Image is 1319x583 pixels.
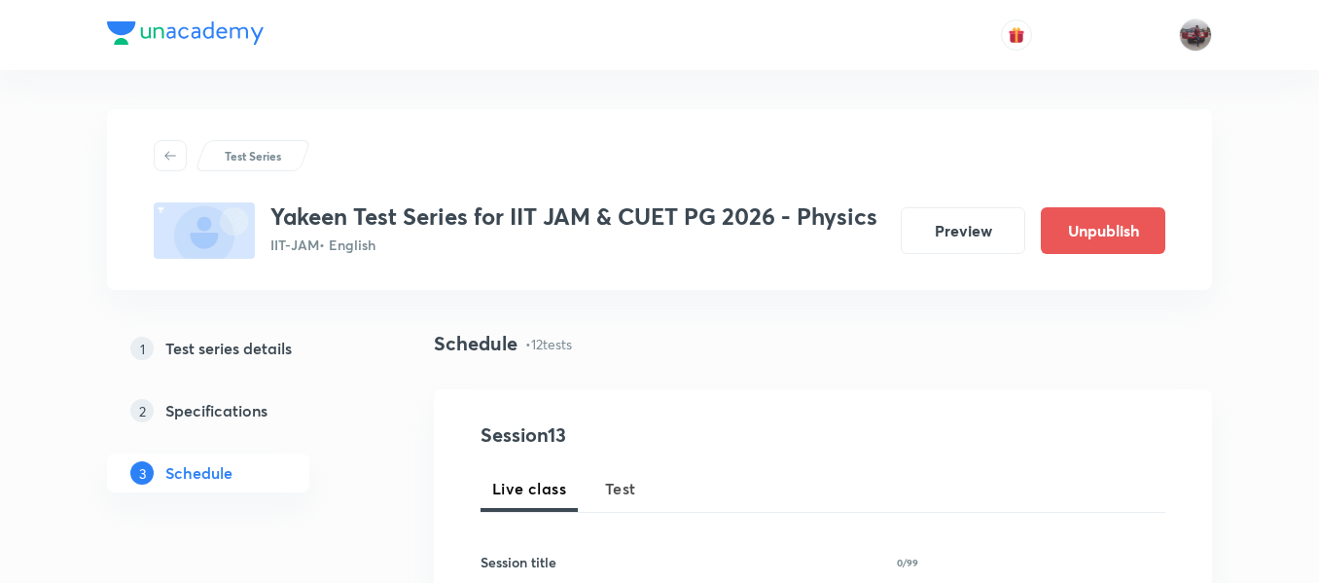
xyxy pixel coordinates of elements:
[165,337,292,360] h5: Test series details
[225,147,281,164] p: Test Series
[107,391,372,430] a: 2Specifications
[901,207,1025,254] button: Preview
[525,334,572,354] p: • 12 tests
[434,329,517,358] h4: Schedule
[1179,18,1212,52] img: amirhussain Hussain
[270,235,877,255] p: IIT-JAM • English
[165,399,267,422] h5: Specifications
[130,337,154,360] p: 1
[130,461,154,485] p: 3
[481,420,836,450] h4: Session 13
[605,477,636,500] span: Test
[1008,26,1025,44] img: avatar
[897,558,918,567] p: 0/99
[270,202,877,231] h3: Yakeen Test Series for IIT JAM & CUET PG 2026 - Physics
[107,21,264,45] img: Company Logo
[492,477,566,500] span: Live class
[107,21,264,50] a: Company Logo
[165,461,232,485] h5: Schedule
[154,202,255,259] img: fallback-thumbnail.png
[130,399,154,422] p: 2
[481,552,556,572] h6: Session title
[107,329,372,368] a: 1Test series details
[1041,207,1165,254] button: Unpublish
[1001,19,1032,51] button: avatar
